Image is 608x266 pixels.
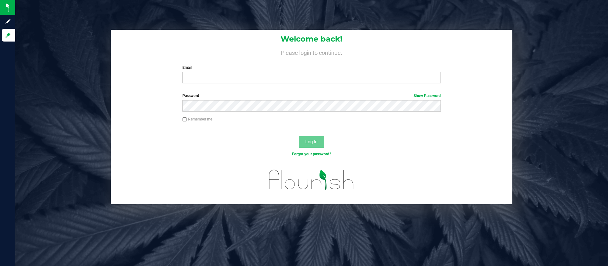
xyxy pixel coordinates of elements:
[299,136,324,148] button: Log In
[182,94,199,98] span: Password
[111,48,512,56] h4: Please login to continue.
[305,139,318,144] span: Log In
[414,94,441,98] a: Show Password
[182,116,212,122] label: Remember me
[182,65,440,70] label: Email
[292,152,331,156] a: Forgot your password?
[182,117,187,122] input: Remember me
[261,164,362,196] img: flourish_logo.svg
[5,32,11,38] inline-svg: Log in
[5,18,11,25] inline-svg: Sign up
[111,35,512,43] h1: Welcome back!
